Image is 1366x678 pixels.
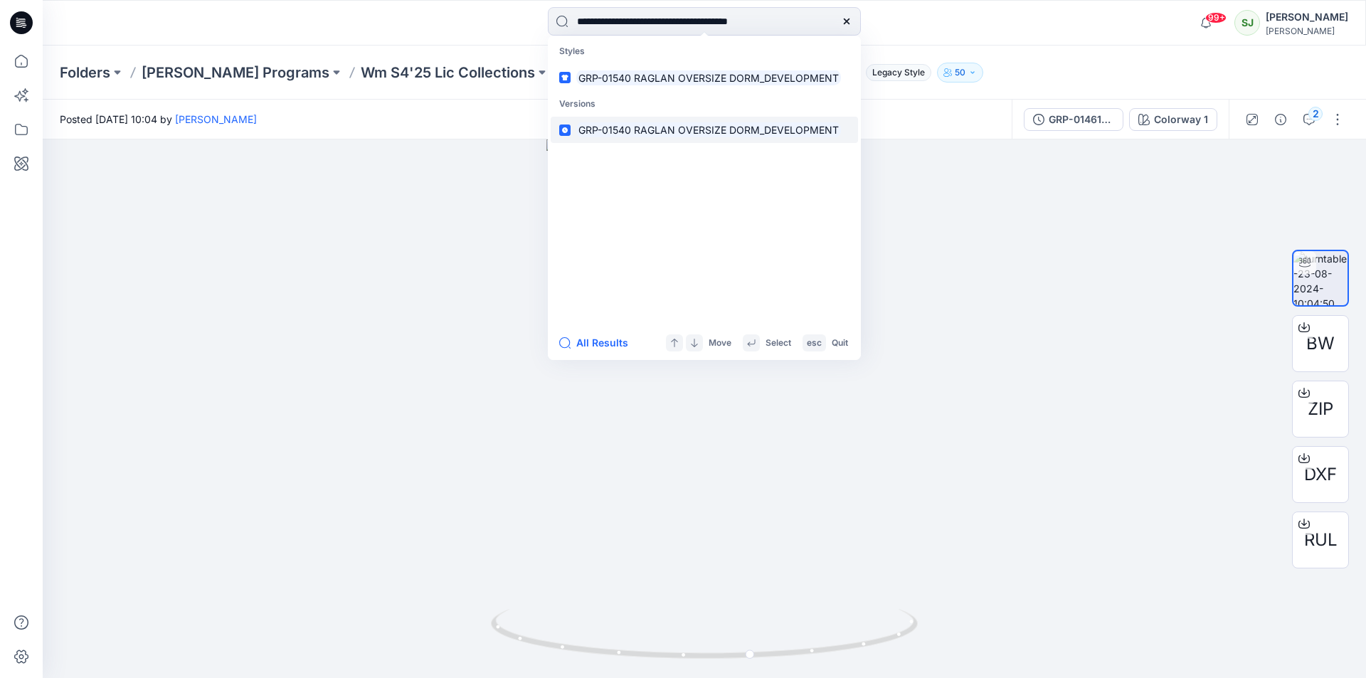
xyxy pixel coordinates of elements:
div: 2 [1308,107,1323,121]
button: Colorway 1 [1129,108,1217,131]
button: 50 [937,63,983,83]
button: GRP-01461-RAGLAN TEE SHIRT_DEV_REV2 [1024,108,1123,131]
p: 50 [955,65,965,80]
span: DXF [1304,462,1337,487]
button: All Results [559,334,637,351]
a: [PERSON_NAME] Programs [142,63,329,83]
span: BW [1306,331,1335,356]
span: Legacy Style [866,64,931,81]
p: esc [807,336,822,351]
a: [PERSON_NAME] [175,113,257,125]
span: 99+ [1205,12,1227,23]
mark: GRP-01540 RAGLAN OVERSIZE DORM_DEVELOPMENT [576,70,841,86]
img: turntable-23-08-2024-10:04:50 [1293,251,1348,305]
p: Styles [551,38,858,65]
div: GRP-01461-RAGLAN TEE SHIRT_DEV_REV2 [1049,112,1114,127]
button: Details [1269,108,1292,131]
div: SJ [1234,10,1260,36]
a: GRP-01540 RAGLAN OVERSIZE DORM_DEVELOPMENT [551,117,858,143]
p: Move [709,336,731,351]
p: Versions [551,91,858,117]
p: Quit [832,336,848,351]
a: Folders [60,63,110,83]
button: 2 [1298,108,1320,131]
p: Select [766,336,791,351]
span: ZIP [1308,396,1333,422]
div: [PERSON_NAME] [1266,26,1348,36]
button: Legacy Style [860,63,931,83]
div: Colorway 1 [1154,112,1208,127]
a: Wm S4'25 Lic Collections [361,63,535,83]
span: Posted [DATE] 10:04 by [60,112,257,127]
img: eyJhbGciOiJIUzI1NiIsImtpZCI6IjAiLCJzbHQiOiJzZXMiLCJ0eXAiOiJKV1QifQ.eyJkYXRhIjp7InR5cGUiOiJzdG9yYW... [546,139,862,678]
span: RUL [1304,527,1338,553]
mark: GRP-01540 RAGLAN OVERSIZE DORM_DEVELOPMENT [576,122,841,138]
div: [PERSON_NAME] [1266,9,1348,26]
a: GRP-01540 RAGLAN OVERSIZE DORM_DEVELOPMENT [551,65,858,91]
